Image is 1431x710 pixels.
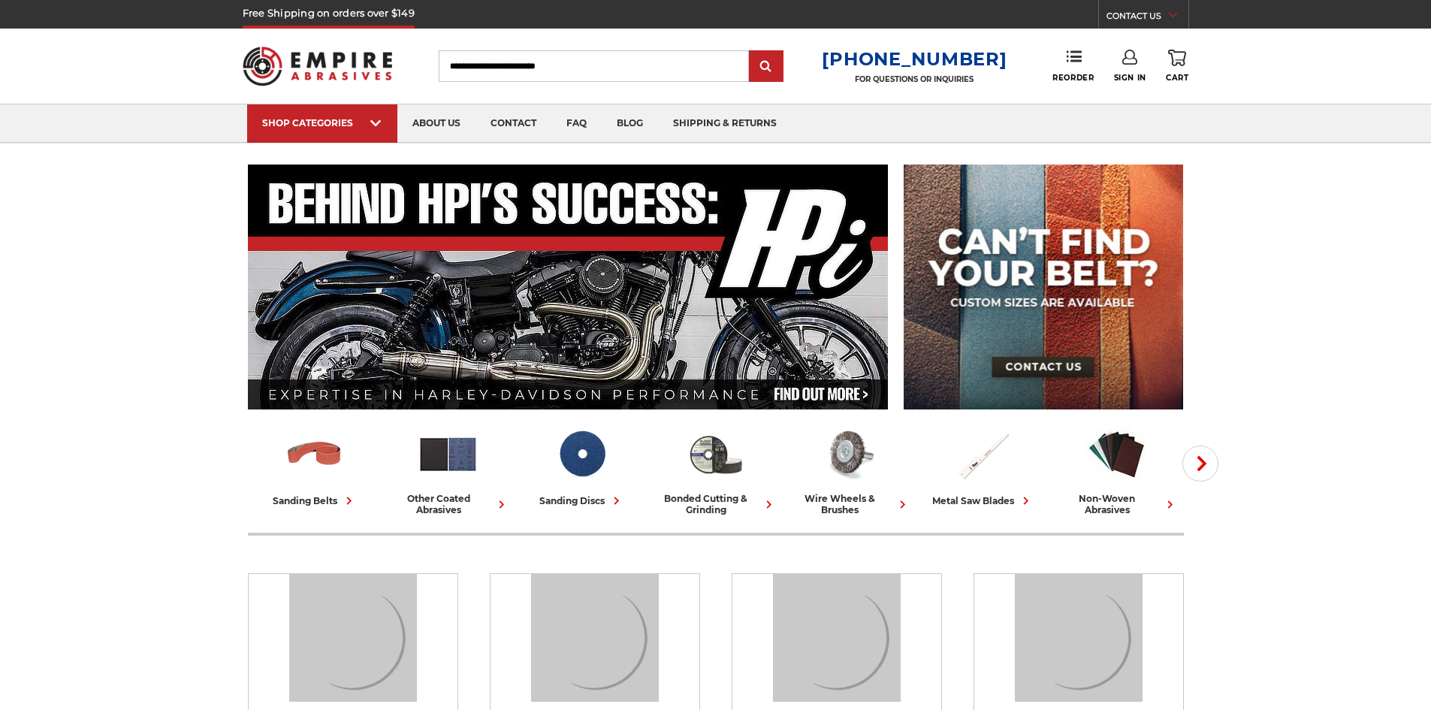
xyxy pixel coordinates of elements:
a: metal saw blades [922,423,1044,509]
a: Cart [1166,50,1188,83]
div: sanding belts [273,493,357,509]
button: Next [1182,446,1218,482]
a: contact [475,104,551,143]
div: other coated abrasives [388,493,509,515]
img: Bonded Cutting & Grinding [684,423,747,485]
a: sanding discs [521,423,643,509]
img: Bonded Cutting & Grinding [1015,574,1143,702]
div: bonded cutting & grinding [655,493,777,515]
img: Other Coated Abrasives [417,423,479,485]
a: shipping & returns [658,104,792,143]
div: non-woven abrasives [1056,493,1178,515]
p: FOR QUESTIONS OR INQUIRIES [822,74,1007,84]
a: bonded cutting & grinding [655,423,777,515]
img: Non-woven Abrasives [1085,423,1148,485]
span: Cart [1166,73,1188,83]
img: Wire Wheels & Brushes [818,423,880,485]
a: [PHONE_NUMBER] [822,48,1007,70]
img: Empire Abrasives [243,37,393,95]
div: SHOP CATEGORIES [262,117,382,128]
img: promo banner for custom belts. [904,165,1183,409]
a: non-woven abrasives [1056,423,1178,515]
img: Other Coated Abrasives [531,574,659,702]
a: blog [602,104,658,143]
a: other coated abrasives [388,423,509,515]
img: Banner for an interview featuring Horsepower Inc who makes Harley performance upgrades featured o... [248,165,889,409]
img: Sanding Belts [283,423,346,485]
a: wire wheels & brushes [789,423,910,515]
div: metal saw blades [932,493,1034,509]
a: faq [551,104,602,143]
span: Sign In [1114,73,1146,83]
span: Reorder [1052,73,1094,83]
a: about us [397,104,475,143]
a: Reorder [1052,50,1094,82]
img: Sanding Belts [289,574,417,702]
img: Metal Saw Blades [952,423,1014,485]
a: CONTACT US [1106,8,1188,29]
a: sanding belts [254,423,376,509]
img: Sanding Discs [773,574,901,702]
div: wire wheels & brushes [789,493,910,515]
img: Sanding Discs [551,423,613,485]
div: sanding discs [539,493,624,509]
input: Submit [751,52,781,82]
